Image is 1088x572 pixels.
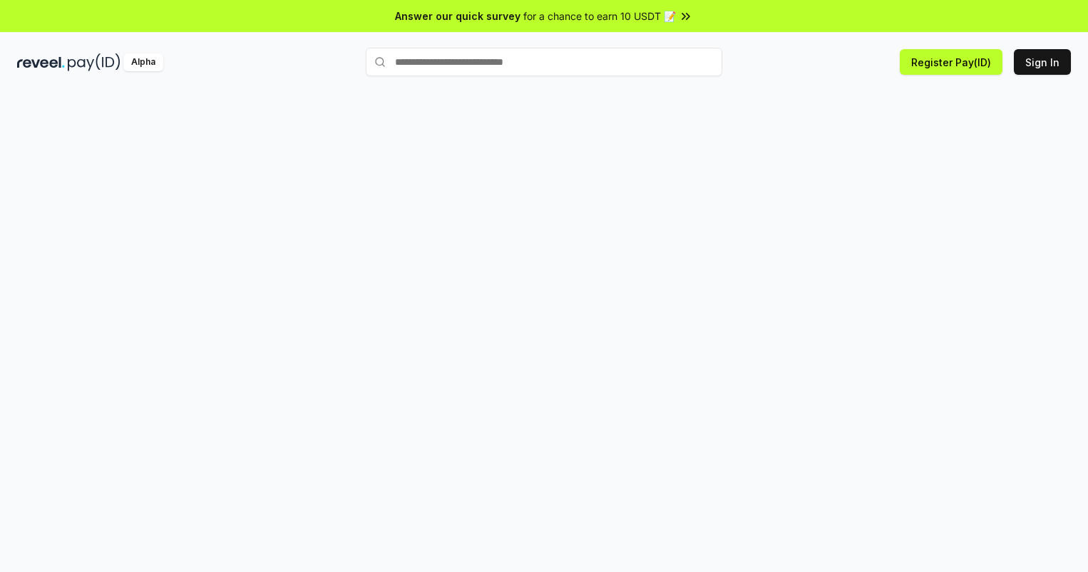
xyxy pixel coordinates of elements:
[1014,49,1071,75] button: Sign In
[68,53,120,71] img: pay_id
[395,9,520,24] span: Answer our quick survey
[523,9,676,24] span: for a chance to earn 10 USDT 📝
[900,49,1002,75] button: Register Pay(ID)
[123,53,163,71] div: Alpha
[17,53,65,71] img: reveel_dark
